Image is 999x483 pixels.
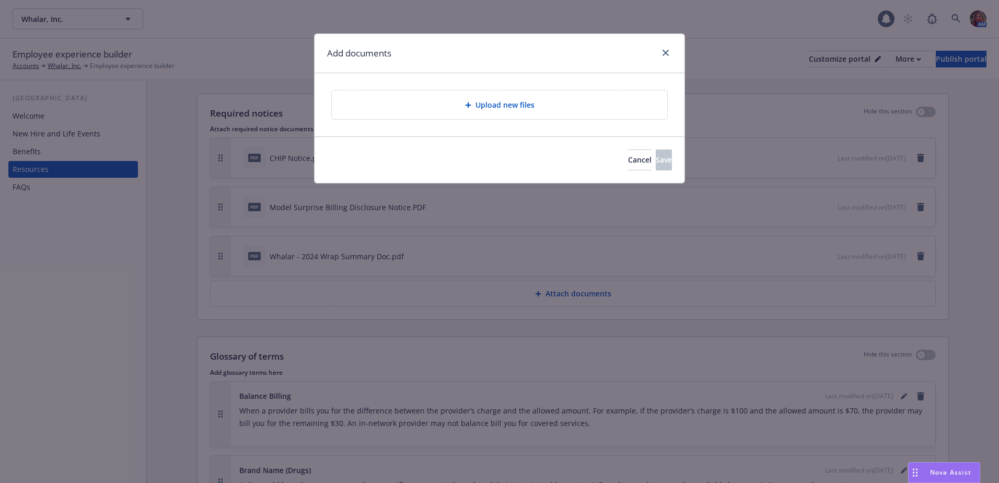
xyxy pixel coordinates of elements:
span: Upload new files [475,99,535,110]
a: close [659,47,672,59]
span: Nova Assist [930,468,971,477]
div: Upload new files [331,90,668,120]
span: Cancel [628,155,652,165]
button: Nova Assist [908,462,980,483]
button: Cancel [628,149,652,170]
button: Save [656,149,672,170]
div: Drag to move [909,463,922,482]
span: Save [656,155,672,165]
h1: Add documents [327,47,391,60]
